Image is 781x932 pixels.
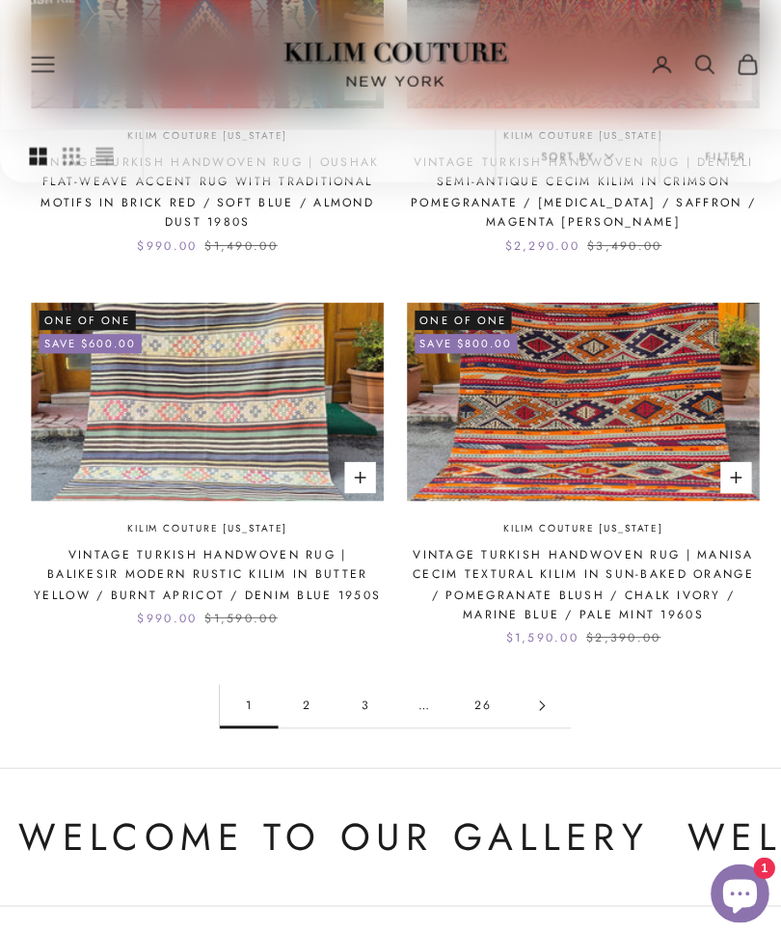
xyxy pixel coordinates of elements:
a: Vintage Turkish Handwoven Rug | Balikesir Modern Rustic Kilim in Butter Yellow / Burnt Apricot / ... [31,538,379,597]
span: Sort by [534,146,606,163]
button: Switch to smaller product images [62,128,79,180]
compare-at-price: $1,490.00 [202,233,274,253]
button: Filter [652,128,781,180]
span: One of One [39,307,134,326]
nav: Primary navigation [31,52,231,75]
span: … [390,675,448,719]
a: Vintage Turkish Handwoven Rug | Manisa Cecim Textural Kilim in Sun-Baked Orange / Pomegranate Blu... [402,538,750,617]
compare-at-price: $1,590.00 [202,601,274,620]
a: Go to page 3 [333,675,390,719]
span: One of One [410,307,505,326]
a: Kilim Couture [US_STATE] [497,514,655,531]
img: 1950s vintage Turkish striped rug in Butter Yellow for rustic farmhouse and organic modern cottag... [31,299,379,495]
on-sale-badge: Save $600.00 [39,330,140,349]
a: Go to page 2 [506,675,564,719]
a: Vintage Turkish Handwoven Rug | Oushak Flat-Weave Accent Rug with Traditional Motifs in Brick Red... [31,151,379,230]
img: Handwoven vintage Manisa Cecim Kilim rug showcasing richly textured tribal geometric patterns. [402,299,750,495]
a: Go to page 2 [275,675,333,719]
sale-price: $990.00 [136,233,195,253]
inbox-online-store-chat: Shopify online store chat [696,854,766,917]
button: Switch to larger product images [29,128,46,180]
button: Switch to compact product images [94,128,112,180]
nav: Pagination navigation [217,675,564,720]
on-sale-badge: Save $800.00 [410,330,511,349]
compare-at-price: $2,390.00 [579,620,653,640]
sale-price: $990.00 [136,601,195,620]
img: Logo of Kilim Couture New York [270,18,511,110]
compare-at-price: $3,490.00 [580,233,654,253]
a: Vintage Turkish Handwoven Rug | Denizli Semi-Antique Cecim Kilim in Crimson Pomegranate / [MEDICA... [402,151,750,230]
button: Sort by [490,128,651,180]
sale-price: $2,290.00 [498,233,572,253]
a: Go to page 26 [448,675,506,719]
span: 1 [217,675,275,719]
p: Welcome to Our Gallery [4,796,627,857]
sale-price: $1,590.00 [499,620,571,640]
nav: Secondary navigation [642,52,750,75]
a: Kilim Couture [US_STATE] [125,514,283,531]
